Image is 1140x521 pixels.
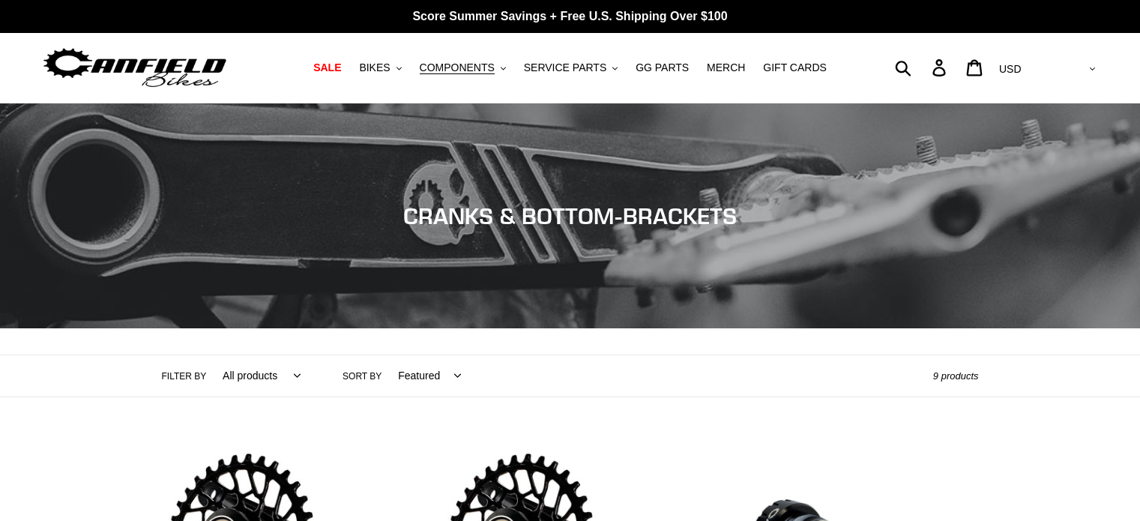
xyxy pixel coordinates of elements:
span: MERCH [707,61,745,74]
input: Search [903,51,941,84]
span: CRANKS & BOTTOM-BRACKETS [403,202,737,229]
button: BIKES [352,58,408,78]
span: COMPONENTS [420,61,495,74]
span: SERVICE PARTS [524,61,606,74]
button: SERVICE PARTS [516,58,625,78]
span: SALE [313,61,341,74]
span: BIKES [359,61,390,74]
a: GIFT CARDS [756,58,834,78]
span: GIFT CARDS [763,61,827,74]
button: COMPONENTS [412,58,513,78]
label: Sort by [343,370,381,383]
span: GG PARTS [636,61,689,74]
a: MERCH [699,58,753,78]
span: 9 products [933,370,979,382]
a: SALE [306,58,349,78]
img: Canfield Bikes [41,44,229,91]
a: GG PARTS [628,58,696,78]
label: Filter by [162,370,207,383]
